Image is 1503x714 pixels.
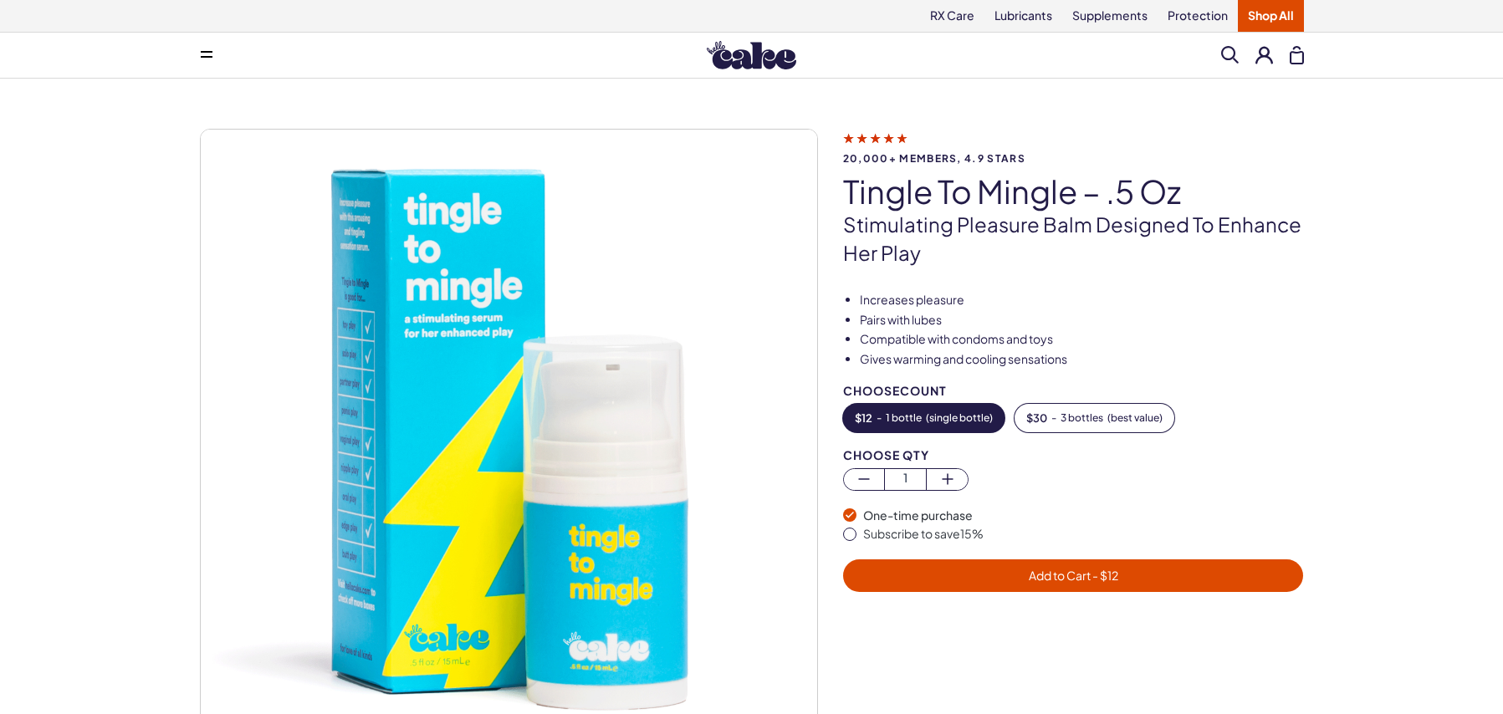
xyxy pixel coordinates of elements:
[843,559,1304,592] button: Add to Cart - $12
[1091,568,1118,583] span: - $ 12
[1061,412,1103,424] span: 3 bottles
[863,526,1304,543] div: Subscribe to save 15 %
[1107,412,1163,424] span: ( best value )
[886,412,922,424] span: 1 bottle
[860,351,1304,368] li: Gives warming and cooling sensations
[1029,568,1118,583] span: Add to Cart
[1026,412,1047,424] span: $ 30
[926,412,993,424] span: ( single bottle )
[860,331,1304,348] li: Compatible with condoms and toys
[843,404,1005,432] button: -
[885,469,926,488] span: 1
[843,130,1304,164] a: 20,000+ members, 4.9 stars
[860,292,1304,309] li: Increases pleasure
[843,385,1304,397] div: Choose Count
[863,507,1304,524] div: One-time purchase
[843,211,1304,267] p: Stimulating pleasure balm designed to enhance her play
[1015,404,1174,432] button: -
[707,41,796,69] img: Hello Cake
[843,153,1304,164] span: 20,000+ members, 4.9 stars
[860,312,1304,329] li: Pairs with lubes
[843,174,1304,209] h1: Tingle To Mingle – .5 oz
[855,412,872,424] span: $ 12
[843,449,1304,462] div: Choose Qty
